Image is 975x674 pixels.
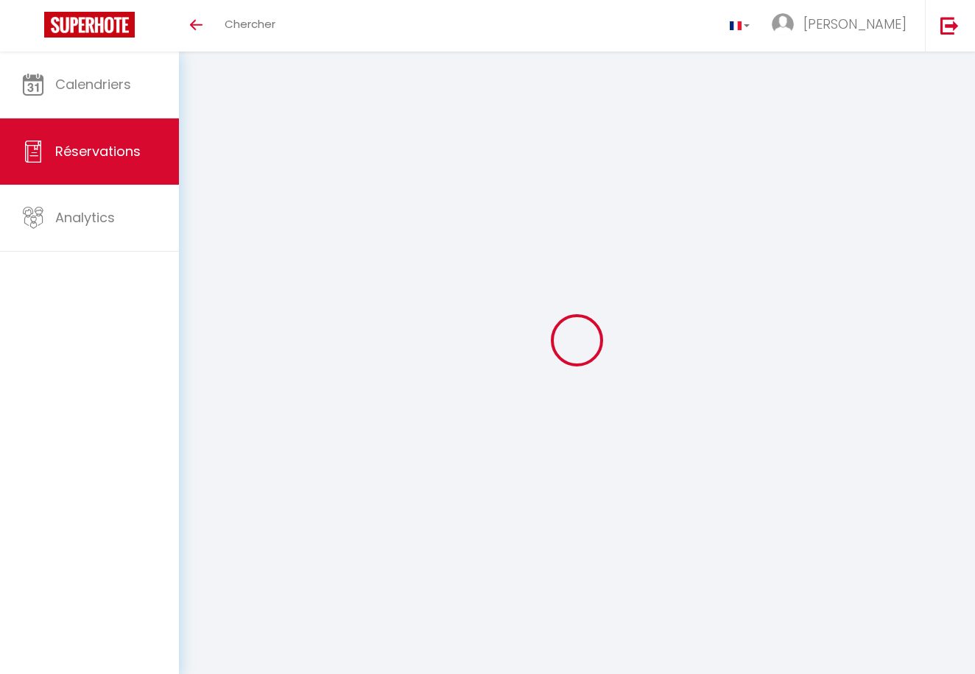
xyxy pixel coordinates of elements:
[940,16,959,35] img: logout
[55,142,141,160] span: Réservations
[225,16,275,32] span: Chercher
[803,15,907,33] span: [PERSON_NAME]
[44,12,135,38] img: Super Booking
[55,75,131,93] span: Calendriers
[772,13,794,35] img: ...
[55,208,115,227] span: Analytics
